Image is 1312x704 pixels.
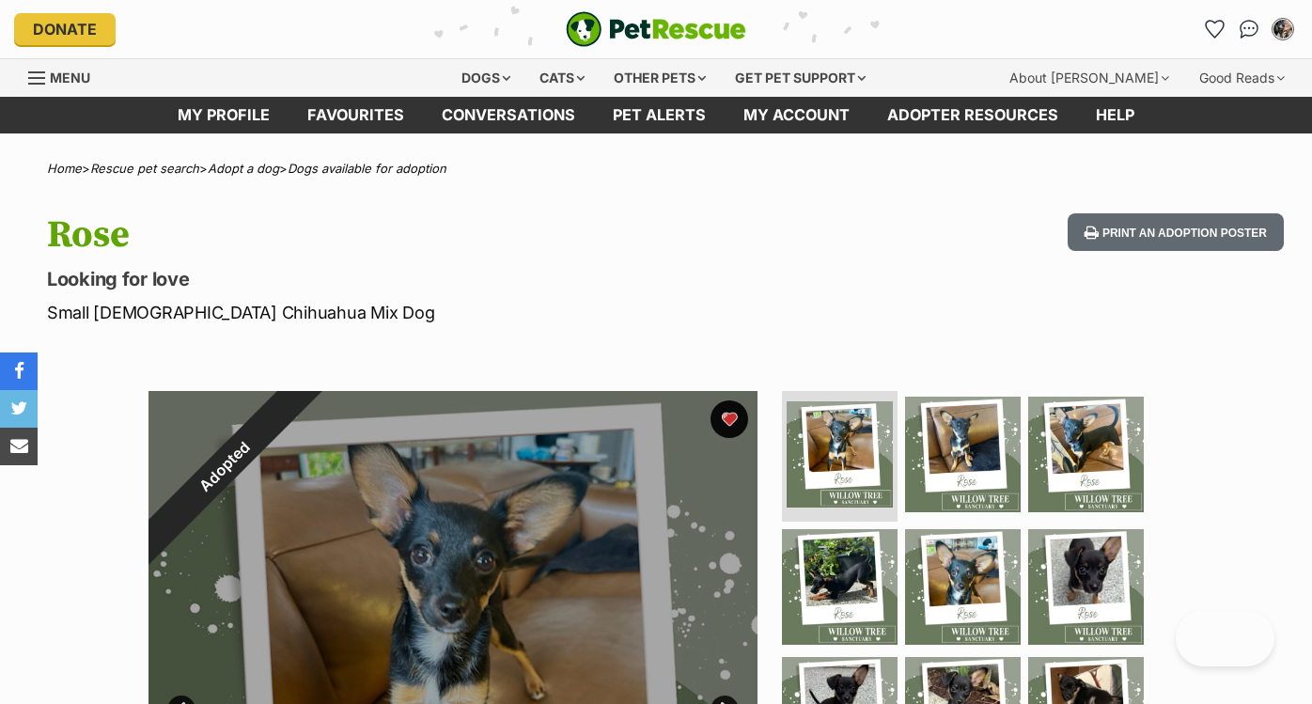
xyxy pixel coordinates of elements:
[1234,14,1264,44] a: Conversations
[1200,14,1298,44] ul: Account quick links
[47,266,801,292] p: Looking for love
[1028,529,1144,645] img: Photo of Rose
[787,401,893,508] img: Photo of Rose
[725,97,868,133] a: My account
[1268,14,1298,44] button: My account
[594,97,725,133] a: Pet alerts
[105,348,343,586] div: Adopted
[1176,610,1274,666] iframe: Help Scout Beacon - Open
[289,97,423,133] a: Favourites
[47,161,82,176] a: Home
[1186,59,1298,97] div: Good Reads
[90,161,199,176] a: Rescue pet search
[722,59,879,97] div: Get pet support
[47,213,801,257] h1: Rose
[423,97,594,133] a: conversations
[208,161,279,176] a: Adopt a dog
[159,97,289,133] a: My profile
[996,59,1182,97] div: About [PERSON_NAME]
[47,300,801,325] p: Small [DEMOGRAPHIC_DATA] Chihuahua Mix Dog
[448,59,523,97] div: Dogs
[28,59,103,93] a: Menu
[14,13,116,45] a: Donate
[1240,20,1259,39] img: chat-41dd97257d64d25036548639549fe6c8038ab92f7586957e7f3b1b290dea8141.svg
[1028,397,1144,512] img: Photo of Rose
[905,529,1021,645] img: Photo of Rose
[526,59,598,97] div: Cats
[50,70,90,86] span: Menu
[566,11,746,47] a: PetRescue
[905,397,1021,512] img: Photo of Rose
[711,400,748,438] button: favourite
[601,59,719,97] div: Other pets
[868,97,1077,133] a: Adopter resources
[1068,213,1284,252] button: Print an adoption poster
[1273,20,1292,39] img: andrea rausa profile pic
[1077,97,1153,133] a: Help
[566,11,746,47] img: logo-e224e6f780fb5917bec1dbf3a21bbac754714ae5b6737aabdf751b685950b380.svg
[782,529,898,645] img: Photo of Rose
[288,161,446,176] a: Dogs available for adoption
[1200,14,1230,44] a: Favourites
